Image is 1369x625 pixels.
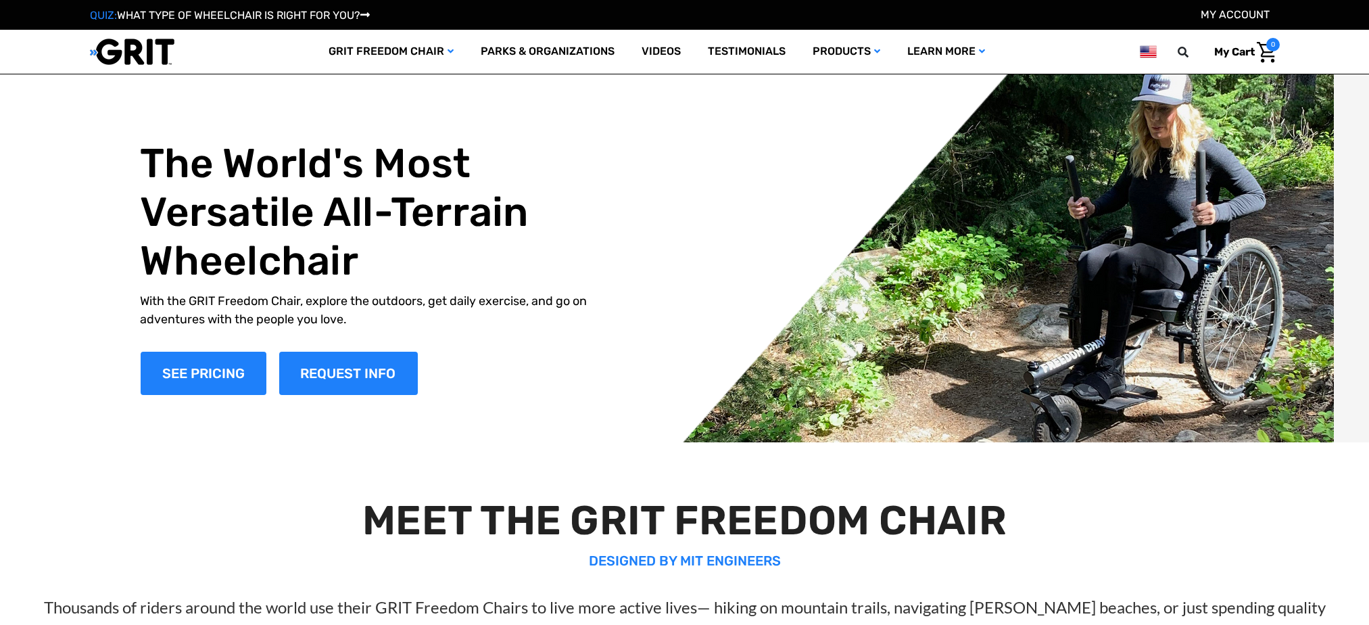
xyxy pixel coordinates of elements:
a: Account [1201,8,1270,21]
p: DESIGNED BY MIT ENGINEERS [34,551,1335,571]
a: Testimonials [694,30,799,74]
img: GRIT All-Terrain Wheelchair and Mobility Equipment [90,38,174,66]
img: Cart [1257,42,1276,63]
span: QUIZ: [90,9,117,22]
p: With the GRIT Freedom Chair, explore the outdoors, get daily exercise, and go on adventures with ... [141,292,618,329]
a: QUIZ:WHAT TYPE OF WHEELCHAIR IS RIGHT FOR YOU? [90,9,370,22]
img: us.png [1140,43,1156,60]
a: Parks & Organizations [467,30,628,74]
input: Search [1184,38,1204,66]
a: Products [799,30,894,74]
a: Videos [628,30,694,74]
h1: The World's Most Versatile All-Terrain Wheelchair [141,139,618,285]
span: 0 [1266,38,1280,51]
a: Cart with 0 items [1204,38,1280,66]
a: Learn More [894,30,999,74]
h2: MEET THE GRIT FREEDOM CHAIR [34,496,1335,545]
a: Shop Now [141,352,266,395]
span: My Cart [1214,45,1255,58]
a: Slide number 1, Request Information [279,352,418,395]
a: GRIT Freedom Chair [315,30,467,74]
